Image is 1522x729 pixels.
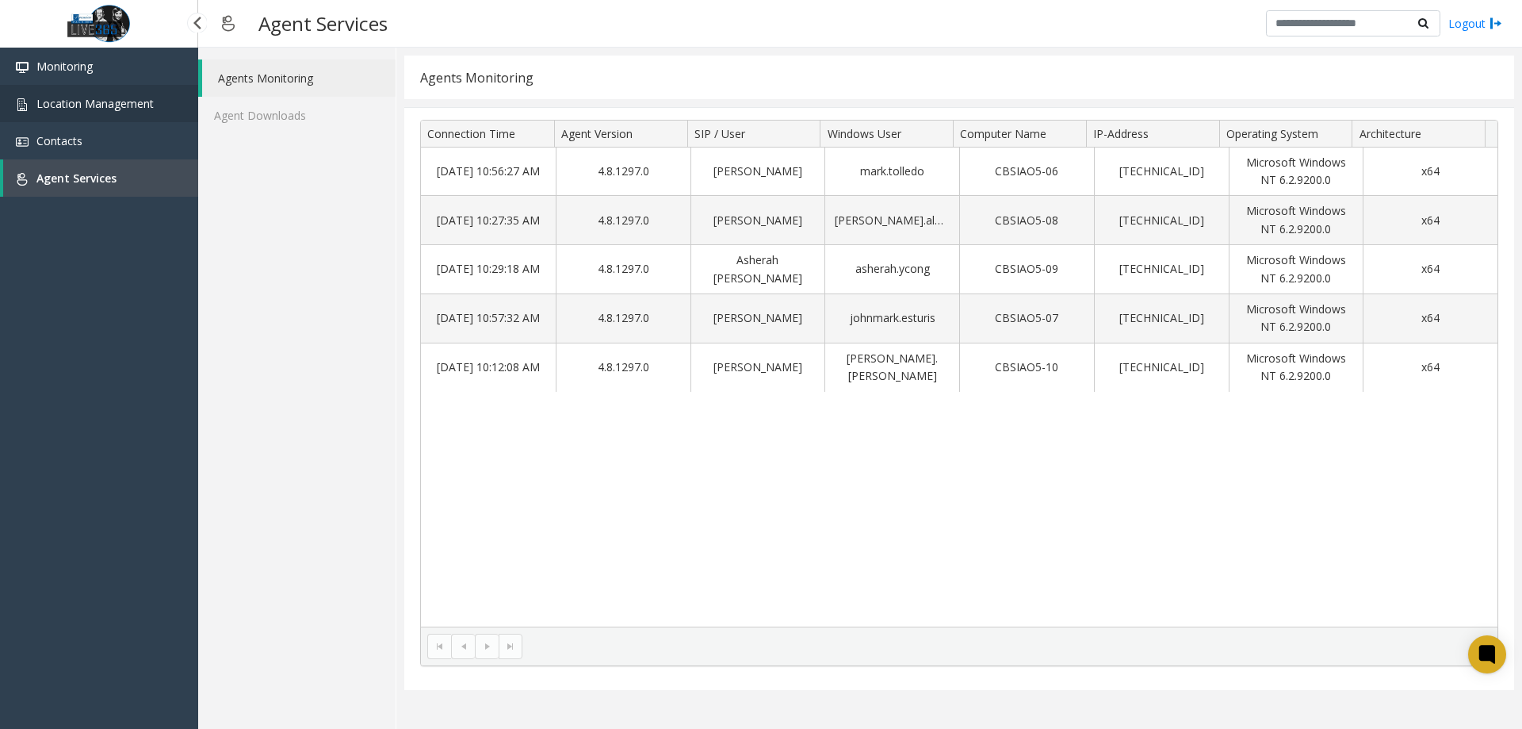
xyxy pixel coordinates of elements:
[1363,196,1497,245] td: x64
[1229,245,1363,294] td: Microsoft Windows NT 6.2.9200.0
[16,61,29,74] img: 'icon'
[959,343,1094,392] td: CBSIAO5-10
[824,294,959,343] td: johnmark.esturis
[36,171,117,186] span: Agent Services
[690,245,825,294] td: Asherah [PERSON_NAME]
[16,136,29,148] img: 'icon'
[1094,148,1229,197] td: [TECHNICAL_ID]
[694,126,745,141] span: SIP / User
[1363,294,1497,343] td: x64
[1363,148,1497,197] td: x64
[421,294,556,343] td: [DATE] 10:57:32 AM
[1229,148,1363,197] td: Microsoft Windows NT 6.2.9200.0
[1093,126,1149,141] span: IP-Address
[824,196,959,245] td: [PERSON_NAME].albaniel
[16,98,29,111] img: 'icon'
[690,343,825,392] td: [PERSON_NAME]
[1363,245,1497,294] td: x64
[1229,294,1363,343] td: Microsoft Windows NT 6.2.9200.0
[556,343,690,392] td: 4.8.1297.0
[421,343,556,392] td: [DATE] 10:12:08 AM
[1094,245,1229,294] td: [TECHNICAL_ID]
[421,121,1497,627] div: Data table
[1094,294,1229,343] td: [TECHNICAL_ID]
[1226,126,1318,141] span: Operating System
[556,196,690,245] td: 4.8.1297.0
[959,196,1094,245] td: CBSIAO5-08
[1094,343,1229,392] td: [TECHNICAL_ID]
[556,148,690,197] td: 4.8.1297.0
[824,148,959,197] td: mark.tolledo
[250,4,396,43] h3: Agent Services
[561,126,633,141] span: Agent Version
[214,4,243,43] img: pageIcon
[959,245,1094,294] td: CBSIAO5-09
[1363,343,1497,392] td: x64
[959,148,1094,197] td: CBSIAO5-06
[36,133,82,148] span: Contacts
[1229,343,1363,392] td: Microsoft Windows NT 6.2.9200.0
[36,96,154,111] span: Location Management
[556,294,690,343] td: 4.8.1297.0
[690,148,825,197] td: [PERSON_NAME]
[421,148,556,197] td: [DATE] 10:56:27 AM
[420,67,533,88] div: Agents Monitoring
[1448,15,1502,32] a: Logout
[421,245,556,294] td: [DATE] 10:29:18 AM
[824,343,959,392] td: [PERSON_NAME].[PERSON_NAME]
[1489,15,1502,32] img: logout
[959,294,1094,343] td: CBSIAO5-07
[36,59,93,74] span: Monitoring
[3,159,198,197] a: Agent Services
[1359,126,1421,141] span: Architecture
[1229,196,1363,245] td: Microsoft Windows NT 6.2.9200.0
[690,294,825,343] td: [PERSON_NAME]
[828,126,901,141] span: Windows User
[556,245,690,294] td: 4.8.1297.0
[824,245,959,294] td: asherah.ycong
[421,196,556,245] td: [DATE] 10:27:35 AM
[202,59,396,97] a: Agents Monitoring
[1094,196,1229,245] td: [TECHNICAL_ID]
[960,126,1046,141] span: Computer Name
[690,196,825,245] td: [PERSON_NAME]
[16,173,29,186] img: 'icon'
[427,126,515,141] span: Connection Time
[198,97,396,134] a: Agent Downloads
